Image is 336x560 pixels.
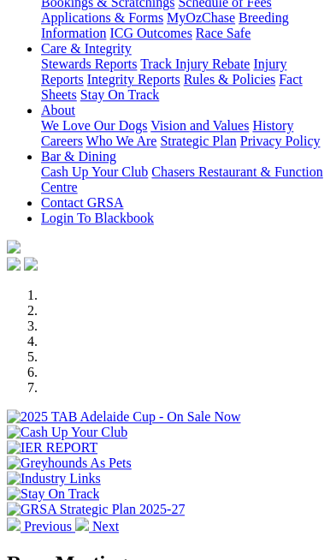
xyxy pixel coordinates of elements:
[41,57,329,103] div: Care & Integrity
[41,164,148,179] a: Cash Up Your Club
[7,440,97,456] img: IER REPORT
[7,456,132,471] img: Greyhounds As Pets
[240,134,321,148] a: Privacy Policy
[167,10,235,25] a: MyOzChase
[80,87,159,102] a: Stay On Track
[7,409,241,425] img: 2025 TAB Adelaide Cup - On Sale Now
[86,134,157,148] a: Who We Are
[150,118,249,133] a: Vision and Values
[184,72,276,86] a: Rules & Policies
[24,257,38,271] img: twitter.svg
[7,471,101,486] img: Industry Links
[92,519,119,533] span: Next
[7,486,99,502] img: Stay On Track
[41,211,154,225] a: Login To Blackbook
[109,26,192,40] a: ICG Outcomes
[41,57,137,71] a: Stewards Reports
[41,149,116,164] a: Bar & Dining
[7,240,21,253] img: logo-grsa-white.png
[41,164,329,195] div: Bar & Dining
[7,257,21,271] img: facebook.svg
[87,72,180,86] a: Integrity Reports
[41,10,163,25] a: Applications & Forms
[24,519,72,533] span: Previous
[41,72,303,102] a: Fact Sheets
[7,519,75,533] a: Previous
[7,517,21,531] img: chevron-left-pager-white.svg
[41,195,123,210] a: Contact GRSA
[160,134,236,148] a: Strategic Plan
[41,10,289,40] a: Breeding Information
[41,103,75,117] a: About
[7,502,185,517] img: GRSA Strategic Plan 2025-27
[41,41,132,56] a: Care & Integrity
[41,164,323,194] a: Chasers Restaurant & Function Centre
[140,57,250,71] a: Track Injury Rebate
[75,519,119,533] a: Next
[7,425,127,440] img: Cash Up Your Club
[252,118,293,133] a: History
[41,134,83,148] a: Careers
[41,118,147,133] a: We Love Our Dogs
[41,57,287,86] a: Injury Reports
[75,517,89,531] img: chevron-right-pager-white.svg
[41,118,329,149] div: About
[196,26,251,40] a: Race Safe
